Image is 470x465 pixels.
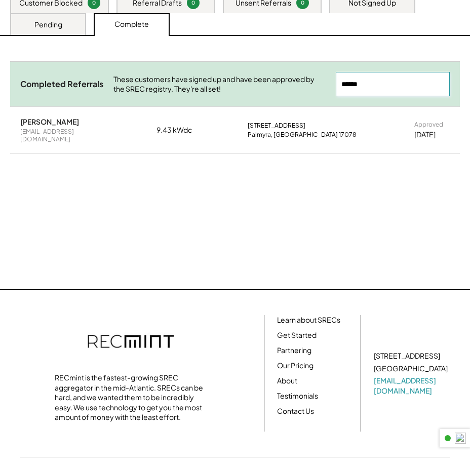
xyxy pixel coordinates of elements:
[374,376,450,396] a: [EMAIL_ADDRESS][DOMAIN_NAME]
[277,330,317,340] a: Get Started
[277,361,314,371] a: Our Pricing
[20,128,116,143] div: [EMAIL_ADDRESS][DOMAIN_NAME]
[277,345,311,356] a: Partnering
[414,130,436,140] div: [DATE]
[277,391,318,401] a: Testimonials
[277,315,340,325] a: Learn about SRECs
[277,376,297,386] a: About
[374,351,440,361] div: [STREET_ADDRESS]
[248,122,305,130] div: [STREET_ADDRESS]
[113,74,326,94] div: These customers have signed up and have been approved by the SREC registry. They're all set!
[414,121,443,129] div: Approved
[20,117,79,126] div: [PERSON_NAME]
[88,325,174,360] img: recmint-logotype%403x.png
[20,79,103,90] div: Completed Referrals
[114,19,149,29] div: Complete
[156,125,207,135] div: 9.43 kWdc
[248,131,357,139] div: Palmyra, [GEOGRAPHIC_DATA] 17078
[55,373,207,422] div: RECmint is the fastest-growing SREC aggregator in the mid-Atlantic. SRECs can be hard, and we wan...
[277,406,314,416] a: Contact Us
[374,364,448,374] div: [GEOGRAPHIC_DATA]
[34,20,62,30] div: Pending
